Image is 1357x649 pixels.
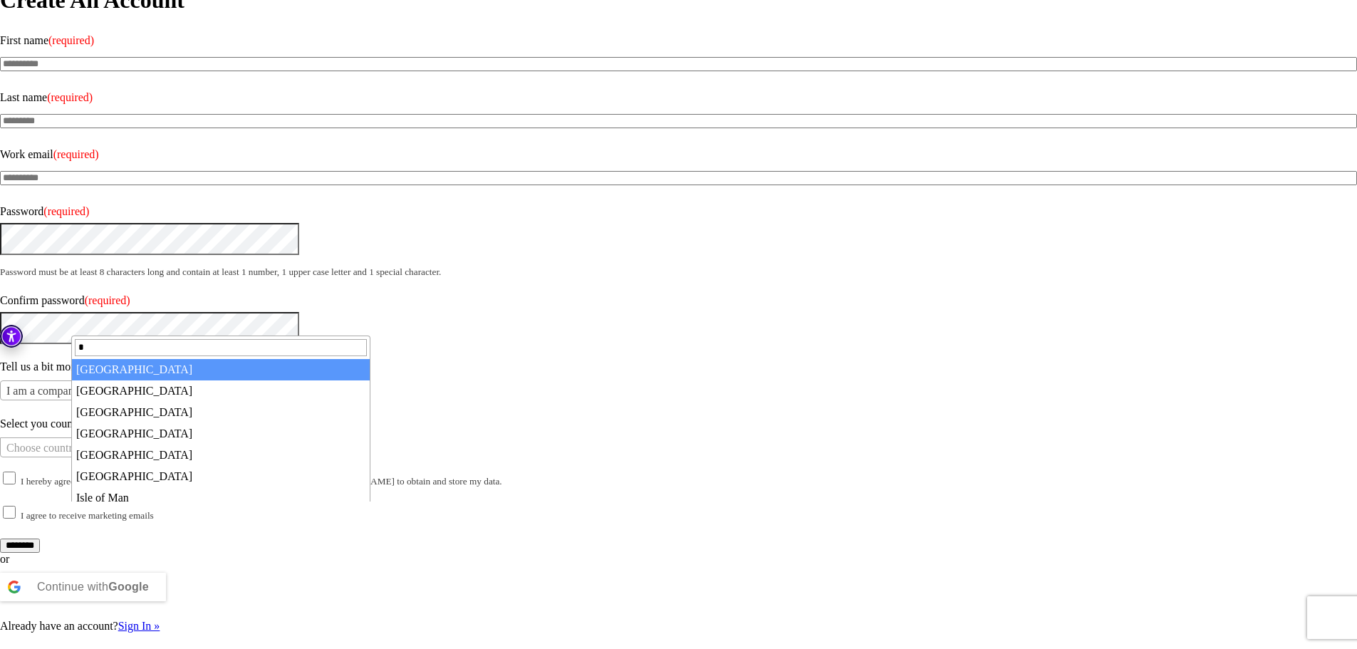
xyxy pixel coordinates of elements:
[48,34,94,46] span: (required)
[21,476,502,487] small: I hereby agree to the and the as presented by [PERSON_NAME] to obtain and store my data.
[72,423,370,445] li: [GEOGRAPHIC_DATA]
[118,620,160,632] a: Sign In »
[6,442,78,454] span: Choose country
[43,205,89,217] span: (required)
[72,359,370,380] li: [GEOGRAPHIC_DATA]
[72,466,370,487] li: [GEOGRAPHIC_DATA]
[72,380,370,402] li: [GEOGRAPHIC_DATA]
[85,294,130,306] span: (required)
[47,91,93,103] span: (required)
[21,510,154,521] small: I agree to receive marketing emails
[72,402,370,423] li: [GEOGRAPHIC_DATA]
[3,506,16,519] input: I agree to receive marketing emails
[37,573,149,601] div: Continue with
[3,472,16,484] input: I hereby agree to theterms and conditionsand theprivacy policyas presented by [PERSON_NAME] to ob...
[108,581,149,593] b: Google
[72,445,370,466] li: [GEOGRAPHIC_DATA]
[72,487,370,509] li: Isle of Man
[53,148,99,160] span: (required)
[1,381,298,401] span: I am a company owner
